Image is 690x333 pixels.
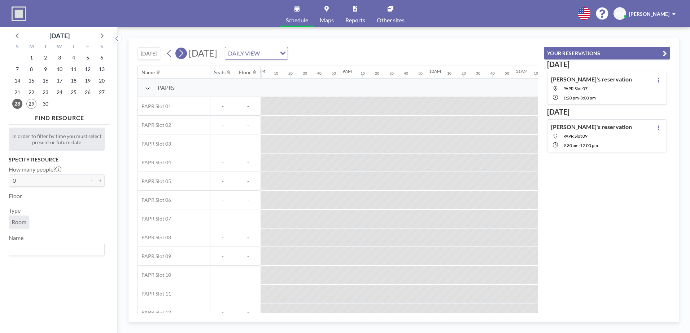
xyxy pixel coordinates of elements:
label: Type [9,207,21,214]
span: - [235,122,261,128]
span: - [210,197,235,203]
span: Wednesday, September 3, 2025 [54,53,65,63]
span: Thursday, September 25, 2025 [69,87,79,97]
span: Tuesday, September 16, 2025 [40,76,51,86]
span: - [235,216,261,222]
h4: FIND RESOURCE [9,111,110,121]
span: - [235,141,261,147]
div: 10AM [429,68,441,74]
div: Seats [214,69,226,76]
div: 40 [490,71,495,76]
button: [DATE] [137,47,160,60]
span: PAPR Slot 12 [138,309,171,316]
div: 40 [317,71,322,76]
div: 30 [303,71,307,76]
div: 20 [462,71,466,76]
span: Tuesday, September 30, 2025 [40,99,51,109]
h3: Specify resource [9,156,105,163]
span: Thursday, September 4, 2025 [69,53,79,63]
span: - [235,234,261,241]
div: S [95,43,109,52]
input: Search for option [10,245,100,254]
span: Saturday, September 6, 2025 [97,53,107,63]
span: Other sites [377,17,405,23]
span: - [235,309,261,316]
span: PAPR Slot 08 [138,234,171,241]
span: Saturday, September 20, 2025 [97,76,107,86]
span: Maps [320,17,334,23]
span: Monday, September 29, 2025 [26,99,36,109]
span: - [210,253,235,259]
input: Search for option [262,49,276,58]
span: - [210,234,235,241]
div: 10 [274,71,278,76]
div: Search for option [9,243,104,256]
span: [PERSON_NAME] [629,11,669,17]
div: In order to filter by time you must select present or future date [9,128,105,151]
span: Sunday, September 21, 2025 [12,87,22,97]
span: Sunday, September 7, 2025 [12,64,22,74]
span: PAPR Slot 05 [138,178,171,185]
span: - [210,272,235,278]
span: Room [12,218,26,225]
label: How many people? [9,166,61,173]
span: - [579,95,580,101]
span: - [235,253,261,259]
h4: [PERSON_NAME]'s reservation [551,123,632,130]
div: T [66,43,80,52]
span: PAPR Slot 11 [138,290,171,297]
span: - [235,272,261,278]
span: - [578,143,580,148]
div: T [39,43,53,52]
span: PAPR Slot 07 [138,216,171,222]
span: PAPR Slot 10 [138,272,171,278]
span: - [210,290,235,297]
button: YOUR RESERVATIONS [544,47,670,59]
div: 30 [389,71,394,76]
span: MN [616,10,624,17]
span: Wednesday, September 24, 2025 [54,87,65,97]
span: Schedule [286,17,308,23]
span: - [210,178,235,185]
span: PAPR Slot 03 [138,141,171,147]
span: Sunday, September 28, 2025 [12,99,22,109]
span: - [235,197,261,203]
div: 8AM [256,68,265,74]
span: Tuesday, September 23, 2025 [40,87,51,97]
span: Monday, September 22, 2025 [26,87,36,97]
span: Monday, September 8, 2025 [26,64,36,74]
h3: [DATE] [547,60,667,69]
span: Friday, September 12, 2025 [83,64,93,74]
span: PAPRs [158,84,175,91]
div: F [80,43,95,52]
div: 10 [361,71,365,76]
button: - [87,174,96,187]
span: - [210,309,235,316]
div: 10 [447,71,451,76]
div: Name [141,69,155,76]
button: + [96,174,105,187]
span: Friday, September 5, 2025 [83,53,93,63]
div: 50 [418,71,423,76]
span: 12:00 PM [580,143,598,148]
span: PAPR Slot 06 [138,197,171,203]
span: - [210,103,235,110]
span: Saturday, September 27, 2025 [97,87,107,97]
span: DAILY VIEW [227,49,261,58]
div: 50 [332,71,336,76]
span: Saturday, September 13, 2025 [97,64,107,74]
span: Thursday, September 11, 2025 [69,64,79,74]
div: 30 [476,71,480,76]
span: Tuesday, September 2, 2025 [40,53,51,63]
div: M [25,43,39,52]
div: 50 [505,71,509,76]
h4: [PERSON_NAME]'s reservation [551,76,632,83]
div: Search for option [225,47,288,59]
span: - [235,178,261,185]
span: - [235,290,261,297]
span: 3:00 PM [580,95,596,101]
span: Friday, September 19, 2025 [83,76,93,86]
label: Floor [9,192,22,200]
span: Sunday, September 14, 2025 [12,76,22,86]
label: Name [9,234,23,241]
